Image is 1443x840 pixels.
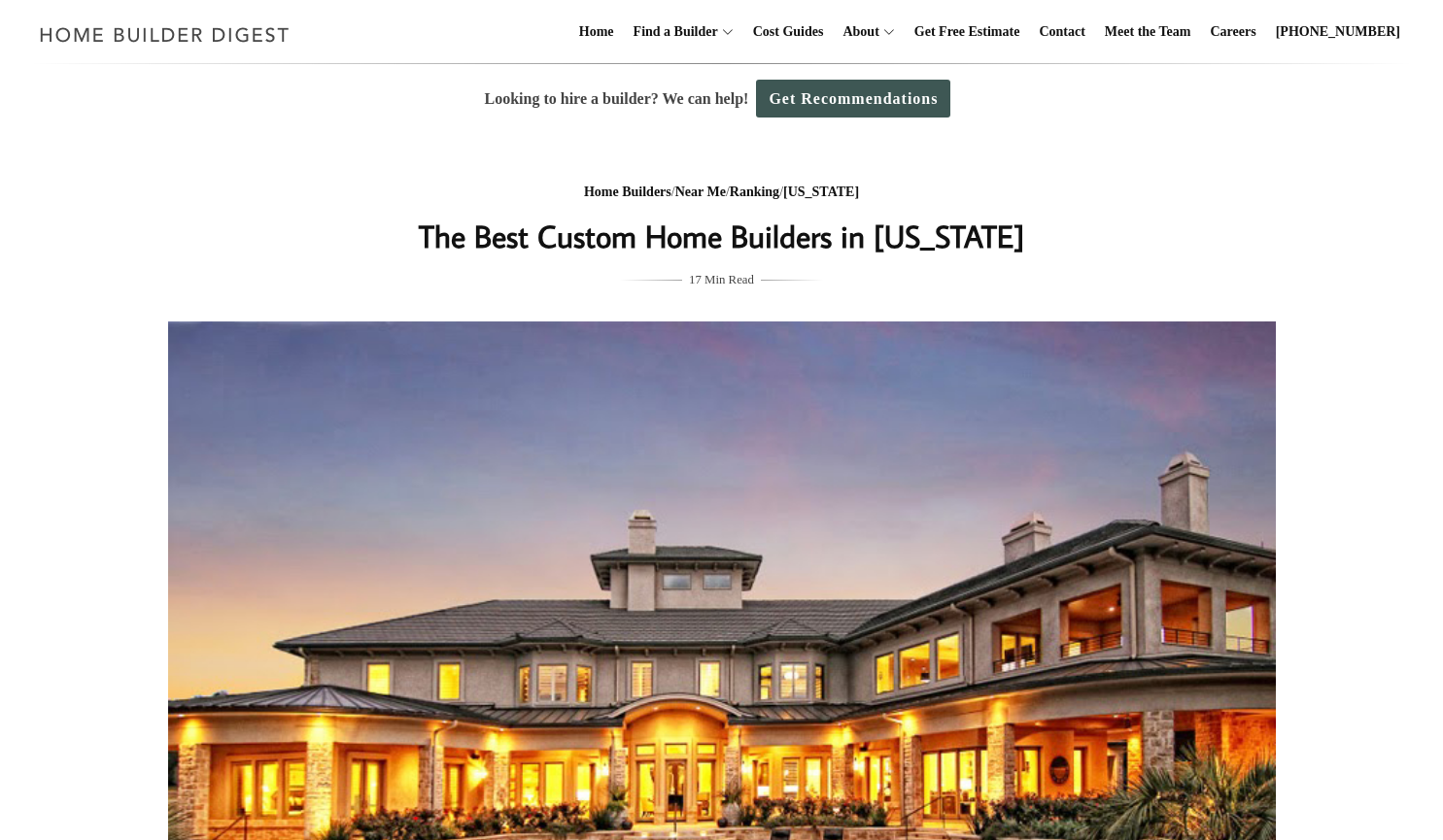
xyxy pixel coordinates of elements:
[1268,1,1408,63] a: [PHONE_NUMBER]
[756,80,950,118] a: Get Recommendations
[571,1,622,63] a: Home
[626,1,718,63] a: Find a Builder
[1097,1,1199,63] a: Meet the Team
[730,185,779,199] a: Ranking
[1031,1,1092,63] a: Contact
[907,1,1028,63] a: Get Free Estimate
[1203,1,1264,63] a: Careers
[835,1,878,63] a: About
[689,269,754,290] span: 17 Min Read
[334,213,1110,259] h1: The Best Custom Home Builders in [US_STATE]
[31,16,298,53] img: Home Builder Digest
[675,185,726,199] a: Near Me
[745,1,832,63] a: Cost Guides
[783,185,859,199] a: [US_STATE]
[584,185,671,199] a: Home Builders
[334,181,1110,205] div: / / /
